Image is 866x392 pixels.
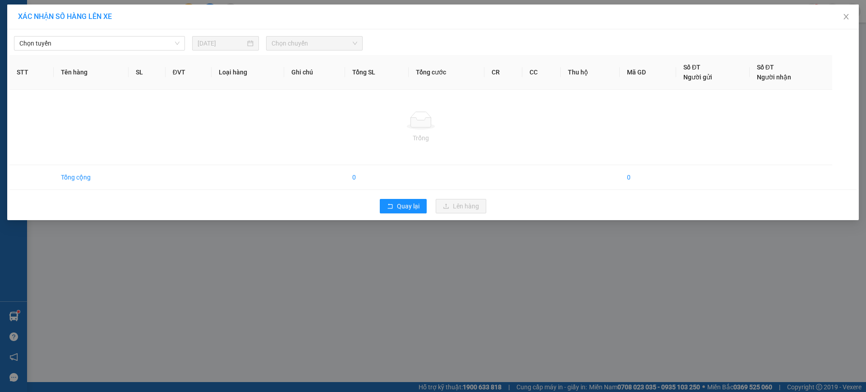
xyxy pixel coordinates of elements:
th: Thu hộ [561,55,619,90]
th: SL [129,55,165,90]
td: 0 [345,165,409,190]
td: 0 [620,165,676,190]
span: Chọn tuyến [19,37,180,50]
th: Ghi chú [284,55,345,90]
th: STT [9,55,54,90]
th: ĐVT [166,55,212,90]
input: 11/08/2025 [198,38,245,48]
button: rollbackQuay lại [380,199,427,213]
th: Tổng SL [345,55,409,90]
span: rollback [387,203,393,210]
span: Người gửi [683,74,712,81]
th: Loại hàng [212,55,284,90]
th: Mã GD [620,55,676,90]
span: Quay lại [397,201,419,211]
span: Số ĐT [757,64,774,71]
span: close [843,13,850,20]
th: CR [484,55,523,90]
th: CC [522,55,561,90]
span: XÁC NHẬN SỐ HÀNG LÊN XE [18,12,112,21]
span: Người nhận [757,74,791,81]
span: Chọn chuyến [272,37,357,50]
td: Tổng cộng [54,165,129,190]
span: Số ĐT [683,64,700,71]
div: Trống [17,133,825,143]
button: uploadLên hàng [436,199,486,213]
th: Tổng cước [409,55,484,90]
th: Tên hàng [54,55,129,90]
button: Close [834,5,859,30]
